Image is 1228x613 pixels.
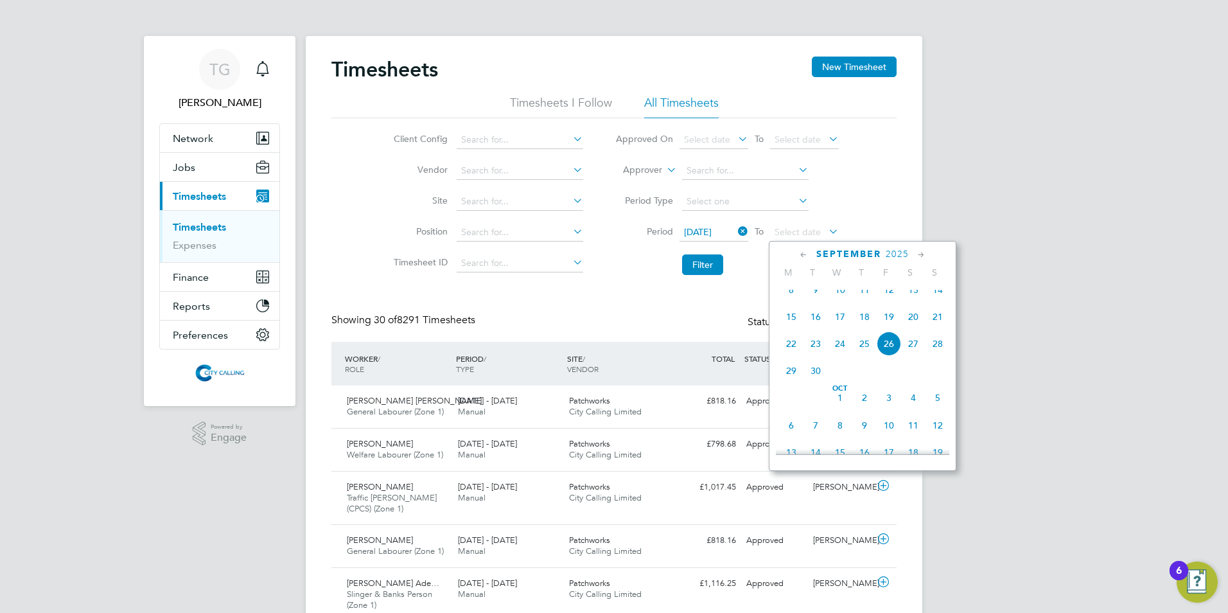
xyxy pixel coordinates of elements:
[173,239,216,251] a: Expenses
[877,332,901,356] span: 26
[674,573,741,594] div: £1,116.25
[569,438,610,449] span: Patchworks
[160,292,279,320] button: Reports
[173,271,209,283] span: Finance
[209,61,231,78] span: TG
[779,440,803,465] span: 13
[886,249,909,260] span: 2025
[173,221,226,233] a: Timesheets
[159,49,280,111] a: TG[PERSON_NAME]
[779,305,803,329] span: 15
[458,535,517,546] span: [DATE] - [DATE]
[160,263,279,291] button: Finance
[173,190,226,202] span: Timesheets
[877,278,901,302] span: 12
[803,413,828,438] span: 7
[342,347,453,380] div: WORKER
[347,481,413,492] span: [PERSON_NAME]
[808,573,875,594] div: [PERSON_NAME]
[458,492,486,503] span: Manual
[347,492,437,514] span: Traffic [PERSON_NAME] (CPCS) (Zone 1)
[192,362,247,383] img: citycalling-logo-retina.png
[604,164,662,177] label: Approver
[803,278,828,302] span: 9
[674,434,741,455] div: £798.68
[901,278,925,302] span: 13
[458,406,486,417] span: Manual
[458,395,517,406] span: [DATE] - [DATE]
[458,481,517,492] span: [DATE] - [DATE]
[458,578,517,589] span: [DATE] - [DATE]
[741,477,808,498] div: Approved
[615,226,673,237] label: Period
[457,131,583,149] input: Search for...
[674,391,741,412] div: £818.16
[674,530,741,551] div: £818.16
[803,332,828,356] span: 23
[852,332,877,356] span: 25
[160,321,279,349] button: Preferences
[925,386,950,410] span: 5
[748,314,871,332] div: Status
[674,477,741,498] div: £1,017.45
[925,440,950,465] span: 19
[741,347,808,370] div: STATUS
[901,386,925,410] span: 4
[331,57,438,82] h2: Timesheets
[173,329,228,341] span: Preferences
[457,162,583,180] input: Search for...
[458,546,486,556] span: Manual
[159,362,280,383] a: Go to home page
[569,492,642,503] span: City Calling Limited
[374,314,475,326] span: 8291 Timesheets
[173,132,213,145] span: Network
[873,267,898,278] span: F
[852,386,877,410] span: 2
[852,305,877,329] span: 18
[458,449,486,460] span: Manual
[828,386,852,410] span: 1
[347,449,443,460] span: Welfare Labourer (Zone 1)
[347,406,444,417] span: General Labourer (Zone 1)
[160,153,279,181] button: Jobs
[569,406,642,417] span: City Calling Limited
[193,422,247,446] a: Powered byEngage
[775,226,821,238] span: Select date
[458,438,517,449] span: [DATE] - [DATE]
[390,133,448,145] label: Client Config
[211,432,247,443] span: Engage
[1176,571,1182,587] div: 6
[828,278,852,302] span: 10
[390,195,448,206] label: Site
[615,195,673,206] label: Period Type
[800,267,825,278] span: T
[569,578,610,589] span: Patchworks
[803,305,828,329] span: 16
[374,314,397,326] span: 30 of
[347,395,482,406] span: [PERSON_NAME] [PERSON_NAME]
[849,267,873,278] span: T
[453,347,564,380] div: PERIOD
[901,305,925,329] span: 20
[825,267,849,278] span: W
[852,278,877,302] span: 11
[347,535,413,546] span: [PERSON_NAME]
[877,386,901,410] span: 3
[901,332,925,356] span: 27
[144,36,295,406] nav: Main navigation
[925,278,950,302] span: 14
[390,226,448,237] label: Position
[390,164,448,175] label: Vendor
[741,530,808,551] div: Approved
[173,300,210,312] span: Reports
[808,477,875,498] div: [PERSON_NAME]
[925,305,950,329] span: 21
[684,226,712,238] span: [DATE]
[901,440,925,465] span: 18
[569,546,642,556] span: City Calling Limited
[775,134,821,145] span: Select date
[159,95,280,111] span: Toby Gibbs
[877,305,901,329] span: 19
[484,353,486,364] span: /
[925,413,950,438] span: 12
